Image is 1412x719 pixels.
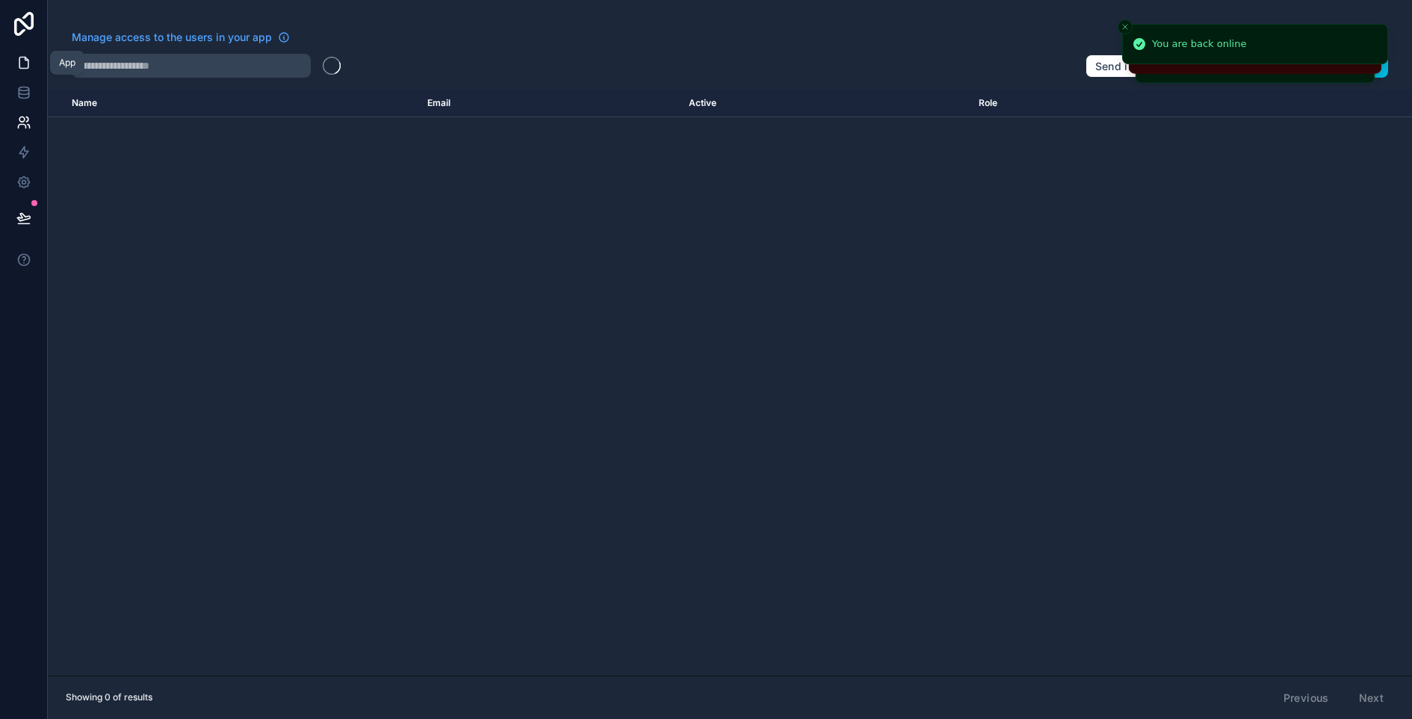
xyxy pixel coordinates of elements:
th: Name [48,90,418,117]
a: Manage access to the users in your app [72,30,290,45]
span: Manage access to the users in your app [72,30,272,45]
div: App [59,57,75,69]
span: Showing 0 of results [66,691,152,703]
th: Active [680,90,970,117]
button: Send invite [PERSON_NAME] [1086,55,1257,78]
button: Close toast [1118,19,1133,34]
div: You are back online [1152,37,1246,52]
th: Email [418,90,680,117]
div: scrollable content [48,90,1412,676]
th: Role [970,90,1203,117]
